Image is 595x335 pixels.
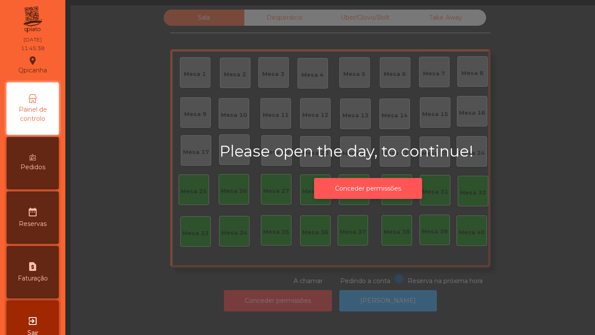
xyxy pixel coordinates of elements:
button: Conceder permissões [314,178,422,199]
span: Pedidos [20,163,45,172]
div: 11:45:38 [21,44,44,52]
span: Painel de controlo [9,105,57,123]
h2: Please open the day, to continue! [220,142,517,161]
span: Reservas [19,219,47,229]
div: [DATE] [24,36,42,44]
i: date_range [27,207,38,217]
img: qpiato [22,4,43,35]
i: request_page [27,261,38,272]
i: exit_to_app [27,316,38,326]
i: location_on [27,55,38,66]
div: Qpicanha [18,54,47,76]
span: Faturação [18,274,48,283]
